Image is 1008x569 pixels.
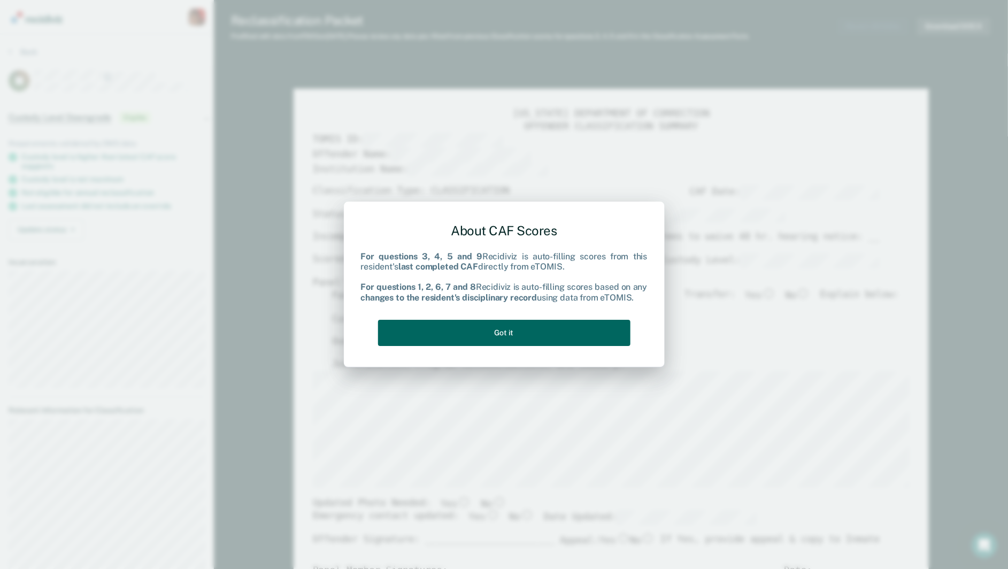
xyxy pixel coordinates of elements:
[361,282,476,293] b: For questions 1, 2, 6, 7 and 8
[361,251,648,303] div: Recidiviz is auto-filling scores from this resident's directly from eTOMIS. Recidiviz is auto-fil...
[361,293,537,303] b: changes to the resident's disciplinary record
[378,320,630,346] button: Got it
[361,214,648,247] div: About CAF Scores
[361,251,483,262] b: For questions 3, 4, 5 and 9
[398,262,478,272] b: last completed CAF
